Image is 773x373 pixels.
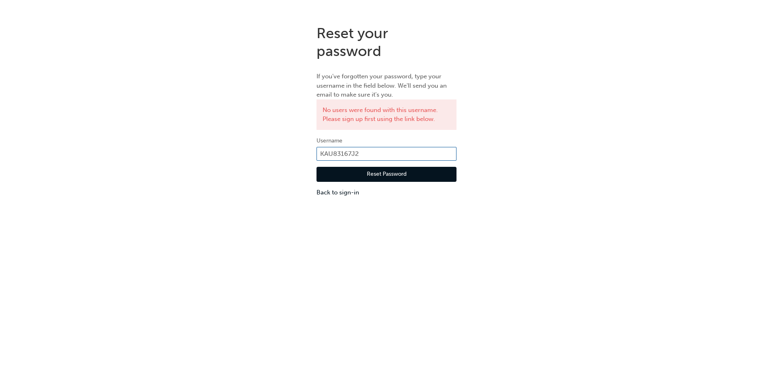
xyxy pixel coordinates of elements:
h1: Reset your password [317,24,456,60]
a: Back to sign-in [317,188,456,197]
label: Username [317,136,456,146]
input: Username [317,147,456,161]
p: If you've forgotten your password, type your username in the field below. We'll send you an email... [317,72,456,99]
div: No users were found with this username. Please sign up first using the link below. [317,99,456,130]
button: Reset Password [317,167,456,182]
